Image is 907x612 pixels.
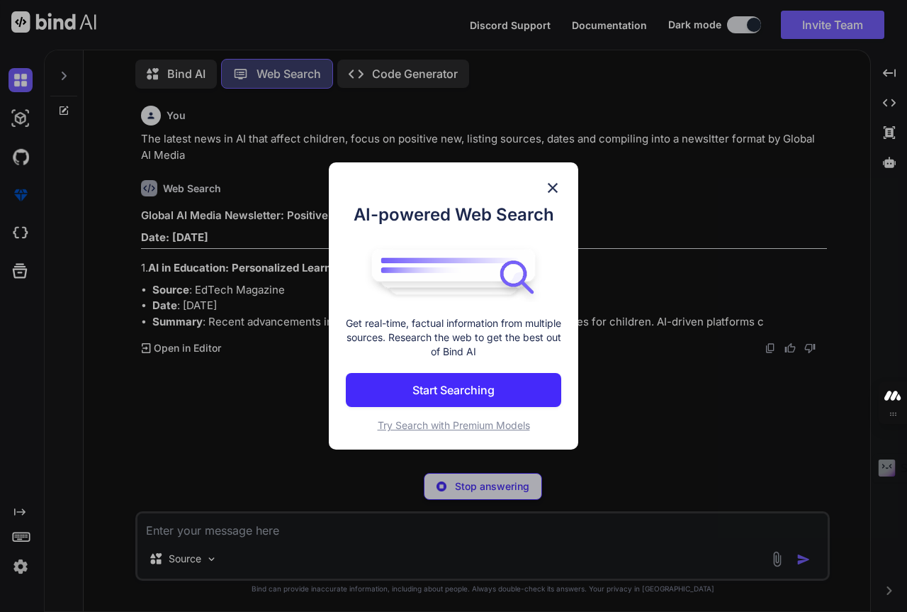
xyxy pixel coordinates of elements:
h1: AI-powered Web Search [346,202,561,228]
span: Try Search with Premium Models [378,419,530,431]
p: Start Searching [412,382,495,399]
p: Get real-time, factual information from multiple sources. Research the web to get the best out of... [346,316,561,359]
button: Start Searching [346,373,561,407]
img: bind logo [361,242,546,303]
img: close [544,179,561,196]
